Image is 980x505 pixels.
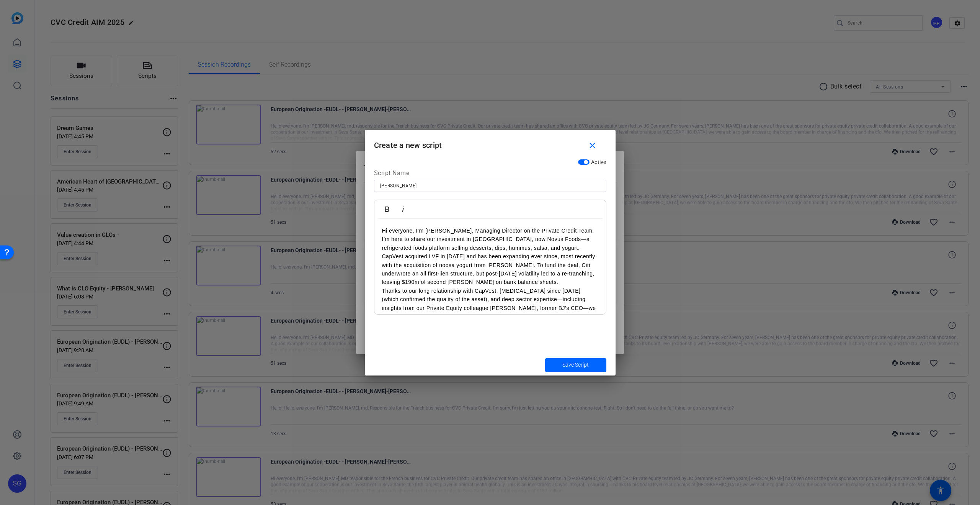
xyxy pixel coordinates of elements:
[380,181,600,190] input: Enter Script Name
[382,287,598,338] p: Thanks to our long relationship with CapVest, [MEDICAL_DATA] since [DATE] (which confirmed the qu...
[365,130,616,155] h1: Create a new script
[545,358,606,372] button: Save Script
[591,159,606,165] span: Active
[382,226,598,252] p: Hi everyone, I’m [PERSON_NAME], Managing Director on the Private Credit Team. I’m here to share o...
[562,361,589,369] span: Save Script
[382,252,598,287] p: CapVest acquired LVF in [DATE] and has been expanding ever since, most recently with the acquisit...
[396,202,410,217] button: Italic (⌘I)
[588,141,597,151] mat-icon: close
[380,202,394,217] button: Bold (⌘B)
[374,169,606,180] div: Script Name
